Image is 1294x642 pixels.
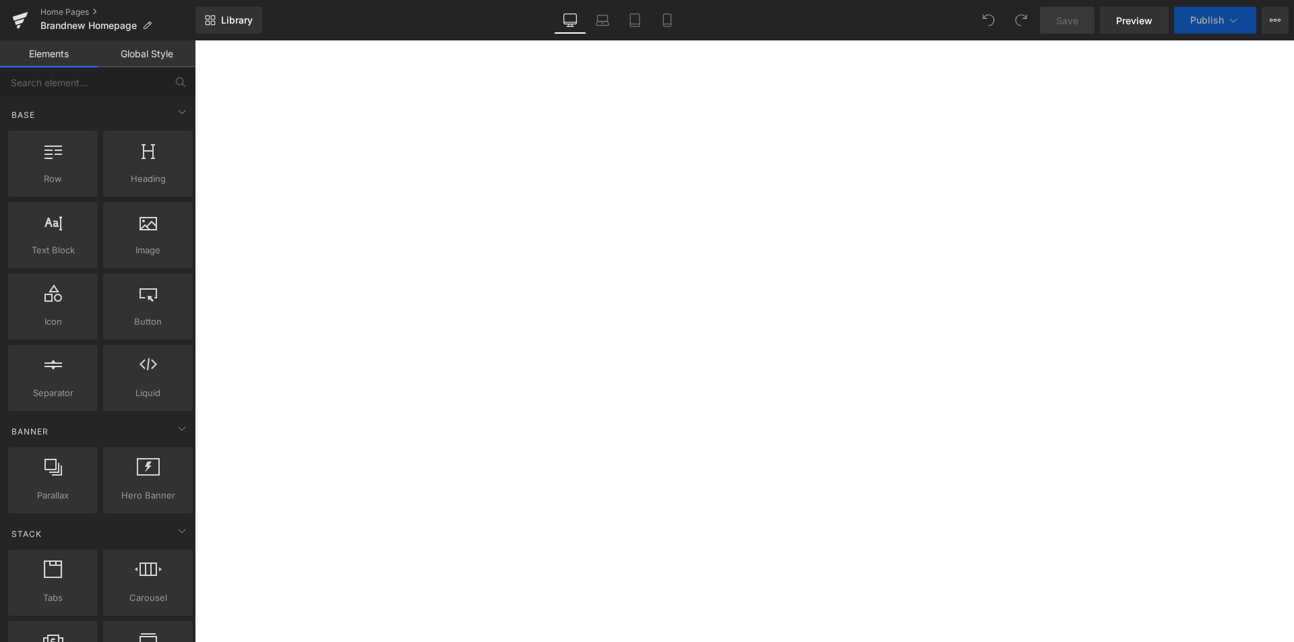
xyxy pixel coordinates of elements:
span: Stack [10,527,43,540]
span: Hero Banner [107,488,189,503]
span: Separator [12,386,94,400]
span: Brandnew Homepage [40,20,137,31]
span: Parallax [12,488,94,503]
button: More [1262,7,1289,34]
span: Icon [12,315,94,329]
a: Laptop [586,7,619,34]
span: Button [107,315,189,329]
span: Row [12,172,94,186]
a: Desktop [554,7,586,34]
a: Mobile [651,7,683,34]
span: Banner [10,425,50,438]
span: Preview [1116,13,1152,28]
a: Tablet [619,7,651,34]
button: Publish [1174,7,1256,34]
button: Redo [1008,7,1035,34]
span: Publish [1190,15,1224,26]
span: Library [221,14,253,26]
a: Global Style [98,40,195,67]
span: Carousel [107,591,189,605]
span: Text Block [12,243,94,257]
span: Tabs [12,591,94,605]
a: Home Pages [40,7,195,18]
a: Preview [1100,7,1169,34]
span: Save [1056,13,1078,28]
span: Heading [107,172,189,186]
span: Liquid [107,386,189,400]
span: Image [107,243,189,257]
a: New Library [195,7,262,34]
button: Undo [975,7,1002,34]
span: Base [10,108,36,121]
